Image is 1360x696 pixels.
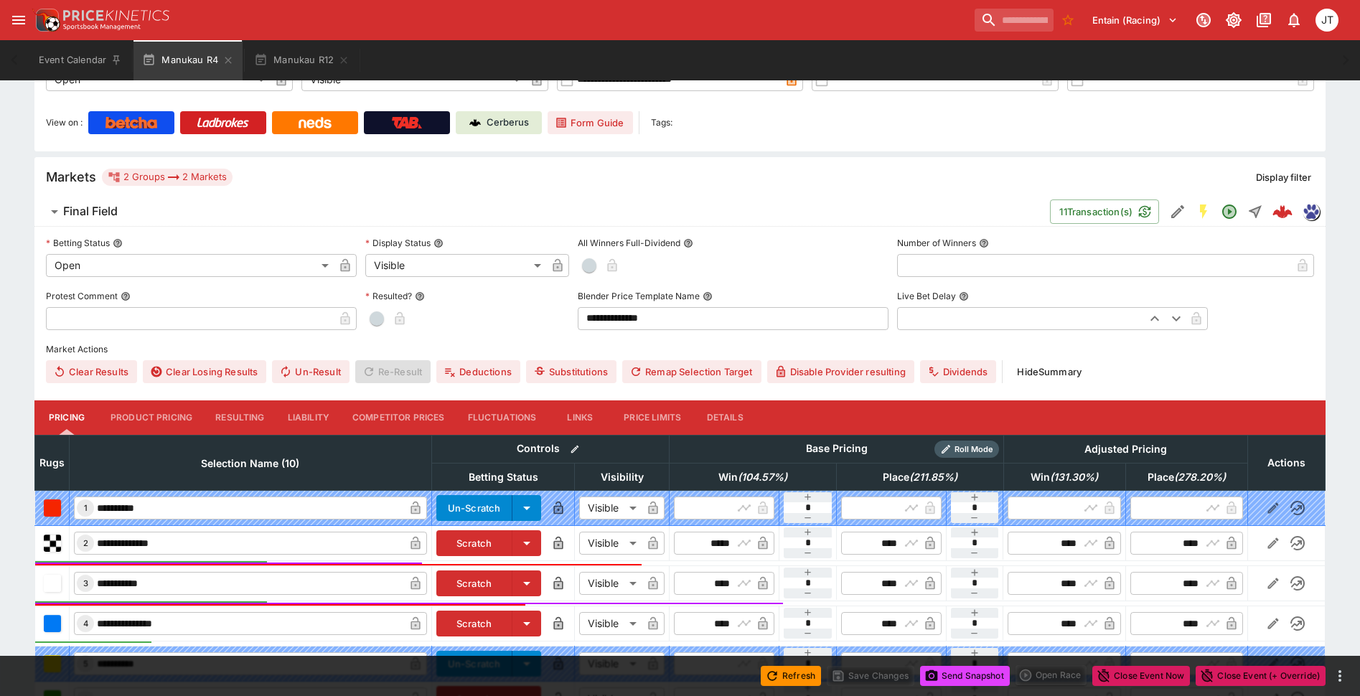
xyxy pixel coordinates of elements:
button: Substitutions [526,360,616,383]
button: SGM Enabled [1191,199,1216,225]
img: PriceKinetics Logo [32,6,60,34]
button: Blender Price Template Name [703,291,713,301]
img: Sportsbook Management [63,24,141,30]
em: ( 131.30 %) [1050,469,1098,486]
span: excl. Emergencies (200.06%) [867,469,973,486]
div: Base Pricing [800,440,873,458]
label: Tags: [651,111,672,134]
div: grnz [1303,203,1320,220]
span: excl. Emergencies (124.63%) [1015,469,1114,486]
p: Protest Comment [46,290,118,302]
button: Straight [1242,199,1268,225]
a: 1f9180c7-1bf5-4d19-be79-ee19d1f90bef [1268,197,1297,226]
span: 1 [81,503,90,513]
th: Actions [1247,435,1325,490]
img: Neds [299,117,331,128]
button: Close Event (+ Override) [1196,666,1326,686]
button: Display Status [433,238,444,248]
button: 11Transaction(s) [1050,199,1159,224]
button: Betting Status [113,238,123,248]
button: Remap Selection Target [622,360,761,383]
button: Details [693,400,757,435]
div: Visible [579,497,642,519]
img: TabNZ [392,117,422,128]
button: Pricing [34,400,99,435]
th: Adjusted Pricing [1003,435,1247,463]
button: Disable Provider resulting [767,360,914,383]
button: Select Tenant [1084,9,1186,32]
div: Visible [579,572,642,595]
p: Live Bet Delay [897,290,956,302]
a: Cerberus [456,111,542,134]
button: Protest Comment [121,291,131,301]
span: Betting Status [453,469,554,486]
button: Refresh [761,666,821,686]
p: Betting Status [46,237,110,249]
button: Un-Scratch [436,495,513,521]
span: 2 [80,538,91,548]
svg: Open [1221,203,1238,220]
button: Clear Results [46,360,137,383]
button: Price Limits [612,400,693,435]
button: Close Event Now [1092,666,1190,686]
div: Visible [579,652,642,675]
button: Open [1216,199,1242,225]
button: Bulk edit [566,440,584,458]
button: HideSummary [1008,360,1090,383]
span: excl. Emergencies (258.20%) [1132,469,1242,486]
button: Scratch [436,530,513,556]
div: Visible [365,254,546,277]
button: Send Snapshot [920,666,1010,686]
button: Live Bet Delay [959,291,969,301]
img: PriceKinetics [63,10,169,21]
button: Product Pricing [99,400,204,435]
em: ( 104.57 %) [738,469,787,486]
span: Visibility [585,469,660,486]
button: Final Field [34,197,1050,226]
label: View on : [46,111,83,134]
button: Connected to PK [1191,7,1216,33]
p: Resulted? [365,290,412,302]
button: All Winners Full-Dividend [683,238,693,248]
h6: Final Field [63,204,118,219]
h5: Markets [46,169,96,185]
button: Scratch [436,570,513,596]
p: Cerberus [487,116,529,130]
div: Josh Tanner [1316,9,1338,32]
button: Deductions [436,360,520,383]
div: split button [1016,665,1087,685]
img: Cerberus [469,117,481,128]
button: Edit Detail [1165,199,1191,225]
button: Josh Tanner [1311,4,1343,36]
img: Betcha [105,117,157,128]
span: Roll Mode [949,443,999,456]
button: Toggle light/dark mode [1221,7,1247,33]
button: Display filter [1247,166,1320,189]
th: Controls [431,435,670,463]
span: excl. Emergencies (100.09%) [703,469,803,486]
button: Clear Losing Results [143,360,266,383]
em: ( 211.85 %) [909,469,957,486]
button: Liability [276,400,341,435]
button: Event Calendar [30,40,131,80]
button: Dividends [920,360,996,383]
img: logo-cerberus--red.svg [1272,202,1293,222]
button: No Bookmarks [1056,9,1079,32]
div: 1f9180c7-1bf5-4d19-be79-ee19d1f90bef [1272,202,1293,222]
span: 3 [80,578,91,588]
img: Ladbrokes [197,117,249,128]
div: 2 Groups 2 Markets [108,169,227,186]
span: Selection Name (10) [185,455,315,472]
button: Scratch [436,611,513,636]
th: Rugs [35,435,70,490]
button: Resulting [204,400,276,435]
button: Un-Result [272,360,349,383]
em: ( 278.20 %) [1174,469,1226,486]
img: grnz [1303,204,1319,220]
button: Un-Scratch [436,651,513,677]
button: Resulted? [415,291,425,301]
p: All Winners Full-Dividend [578,237,680,249]
p: Number of Winners [897,237,976,249]
button: Fluctuations [456,400,548,435]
